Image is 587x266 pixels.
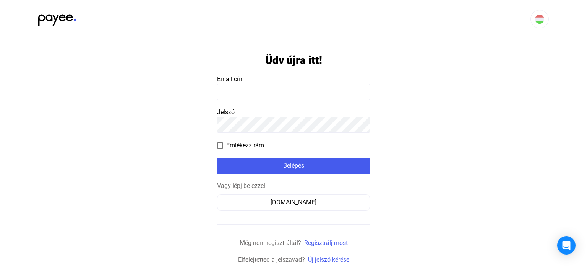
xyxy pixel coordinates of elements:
a: Regisztrálj most [304,239,348,246]
img: black-payee-blue-dot.svg [38,10,76,26]
span: Elfelejtetted a jelszavad? [238,256,305,263]
span: Emlékezz rám [226,141,264,150]
a: Új jelszó kérése [308,256,349,263]
span: Email cím [217,75,244,83]
button: Belépés [217,158,370,174]
div: [DOMAIN_NAME] [220,198,367,207]
span: Jelszó [217,108,235,116]
h1: Üdv újra itt! [265,54,322,67]
button: HU [530,10,549,28]
a: [DOMAIN_NAME] [217,199,370,206]
div: Open Intercom Messenger [557,236,576,255]
img: HU [535,15,544,24]
div: Belépés [219,161,368,170]
div: Vagy lépj be ezzel: [217,181,370,191]
button: [DOMAIN_NAME] [217,194,370,211]
span: Még nem regisztráltál? [240,239,301,246]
